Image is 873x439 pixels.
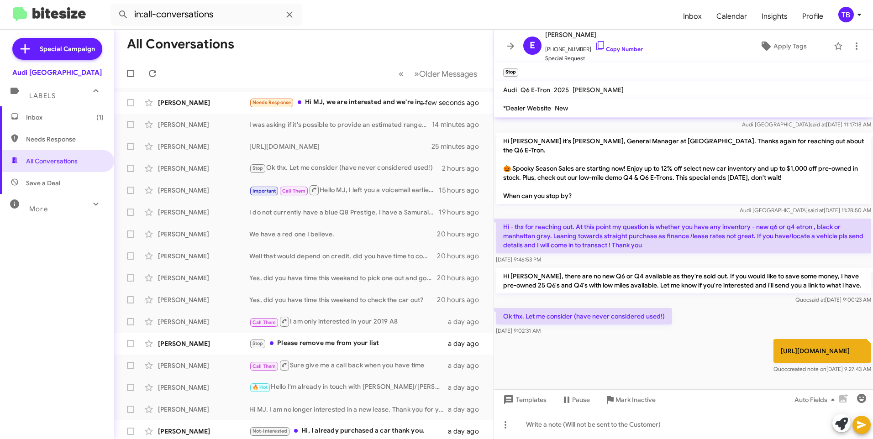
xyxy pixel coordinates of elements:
[249,208,439,217] div: I do not currently have a blue Q8 Prestige, I have a Samurai Grey color in the prestige
[252,188,276,194] span: Important
[249,97,431,108] div: Hi MJ, we are interested and we're interested in upgrading our Q3 to Q5
[795,3,831,30] a: Profile
[249,184,439,196] div: Hello MJ, I left you a voicemail earlier [DATE] so if you get a chance, give me a call on [DATE] ...
[496,256,541,263] span: [DATE] 9:46:53 PM
[503,86,517,94] span: Audi
[399,68,404,79] span: «
[831,7,863,22] button: TB
[496,219,871,253] p: Hi - thx for reaching out. At this point my question is whether you have any inventory - new q6 o...
[794,392,838,408] span: Auto Fields
[442,164,486,173] div: 2 hours ago
[437,251,486,261] div: 20 hours ago
[158,317,249,326] div: [PERSON_NAME]
[439,186,486,195] div: 15 hours ago
[448,361,486,370] div: a day ago
[26,135,104,144] span: Needs Response
[12,38,102,60] a: Special Campaign
[709,3,754,30] a: Calendar
[742,121,871,128] span: Audi [GEOGRAPHIC_DATA] [DATE] 11:17:18 AM
[572,392,590,408] span: Pause
[409,64,483,83] button: Next
[615,392,656,408] span: Mark Inactive
[158,361,249,370] div: [PERSON_NAME]
[431,98,486,107] div: a few seconds ago
[393,64,409,83] button: Previous
[26,178,60,188] span: Save a Deal
[29,92,56,100] span: Labels
[249,163,442,173] div: Ok thx. Let me consider (have never considered used!)
[754,3,795,30] a: Insights
[432,120,486,129] div: 14 minutes ago
[127,37,234,52] h1: All Conversations
[573,86,624,94] span: [PERSON_NAME]
[252,340,263,346] span: Stop
[676,3,709,30] span: Inbox
[158,295,249,304] div: [PERSON_NAME]
[555,104,568,112] span: New
[252,428,288,434] span: Not-Interested
[496,327,541,334] span: [DATE] 9:02:31 AM
[249,426,448,436] div: Hi, I already purchased a car thank you.
[249,338,448,349] div: Please remove me from your list
[503,104,551,112] span: *Dealer Website
[795,296,871,303] span: Quoc [DATE] 9:00:23 AM
[773,38,807,54] span: Apply Tags
[740,207,871,214] span: Audi [GEOGRAPHIC_DATA] [DATE] 11:28:50 AM
[252,384,268,390] span: 🔥 Hot
[40,44,95,53] span: Special Campaign
[414,68,419,79] span: »
[496,308,672,324] p: Ok thx. Let me consider (have never considered used!)
[501,392,547,408] span: Templates
[554,86,569,94] span: 2025
[252,319,276,325] span: Call Them
[554,392,597,408] button: Pause
[545,29,643,40] span: [PERSON_NAME]
[158,142,249,151] div: [PERSON_NAME]
[394,64,483,83] nav: Page navigation example
[158,383,249,392] div: [PERSON_NAME]
[26,113,104,122] span: Inbox
[736,38,829,54] button: Apply Tags
[252,99,291,105] span: Needs Response
[448,427,486,436] div: a day ago
[252,363,276,369] span: Call Them
[158,339,249,348] div: [PERSON_NAME]
[773,339,871,363] p: [URL][DOMAIN_NAME]
[158,98,249,107] div: [PERSON_NAME]
[496,268,871,293] p: Hi [PERSON_NAME], there are no new Q6 or Q4 available as they're sold out. If you would like to s...
[431,142,486,151] div: 25 minutes ago
[503,68,518,77] small: Stop
[521,86,550,94] span: Q6 E-Tron
[448,339,486,348] div: a day ago
[809,296,825,303] span: said at
[12,68,102,77] div: Audi [GEOGRAPHIC_DATA]
[158,186,249,195] div: [PERSON_NAME]
[249,230,437,239] div: We have a red one I believe.
[773,366,871,372] span: Quoc [DATE] 9:27:43 AM
[26,157,78,166] span: All Conversations
[494,392,554,408] button: Templates
[249,273,437,282] div: Yes, did you have time this weekend to pick one out and go over numbers?
[496,133,871,204] p: Hi [PERSON_NAME] it's [PERSON_NAME], General Manager at [GEOGRAPHIC_DATA]. Thanks again for reach...
[158,230,249,239] div: [PERSON_NAME]
[597,392,663,408] button: Mark Inactive
[249,251,437,261] div: Well that would depend on credit, did you have time to come by this weekend?
[249,382,448,392] div: Hello I'm already in touch with [PERSON_NAME]/[PERSON_NAME] and coming in [DATE]
[158,405,249,414] div: [PERSON_NAME]
[249,316,448,327] div: I am only interested in your 2019 A8
[158,427,249,436] div: [PERSON_NAME]
[110,4,302,26] input: Search
[249,142,431,151] div: [URL][DOMAIN_NAME]
[439,208,486,217] div: 19 hours ago
[810,121,826,128] span: said at
[448,405,486,414] div: a day ago
[158,273,249,282] div: [PERSON_NAME]
[96,113,104,122] span: (1)
[530,38,535,53] span: E
[158,120,249,129] div: [PERSON_NAME]
[249,295,437,304] div: Yes, did you have time this weekend to check the car out?
[249,360,448,371] div: Sure give me a call back when you have time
